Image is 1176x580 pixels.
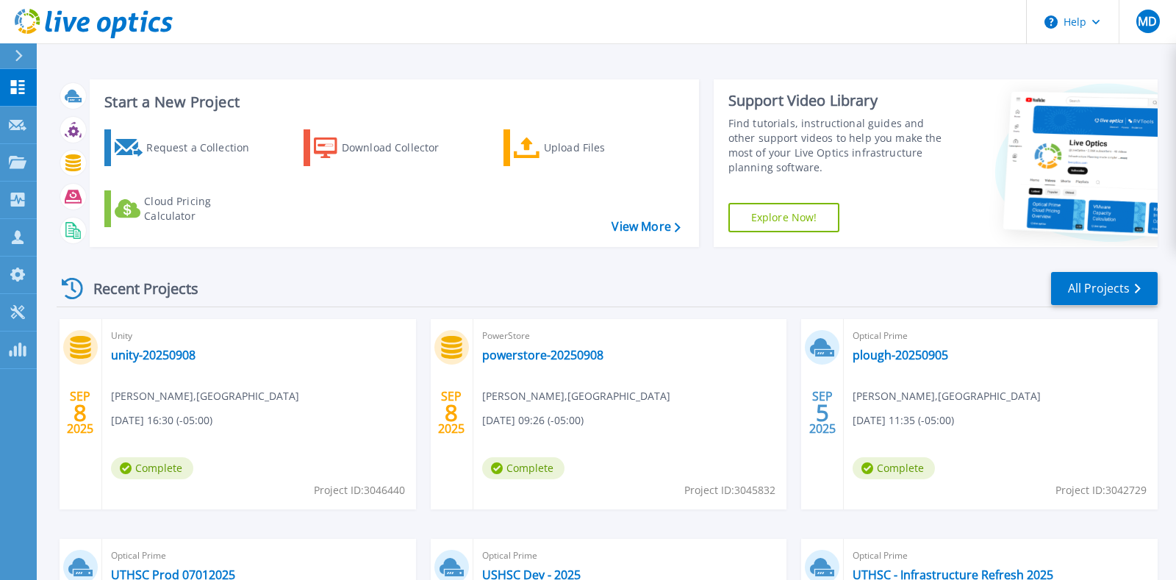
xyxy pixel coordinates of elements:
[445,407,458,419] span: 8
[314,482,405,498] span: Project ID: 3046440
[816,407,829,419] span: 5
[853,548,1149,564] span: Optical Prime
[853,412,954,429] span: [DATE] 11:35 (-05:00)
[111,457,193,479] span: Complete
[111,328,407,344] span: Unity
[853,388,1041,404] span: [PERSON_NAME] , [GEOGRAPHIC_DATA]
[482,328,778,344] span: PowerStore
[73,407,87,419] span: 8
[728,116,952,175] div: Find tutorials, instructional guides and other support videos to help you make the most of your L...
[304,129,467,166] a: Download Collector
[111,348,196,362] a: unity-20250908
[342,133,459,162] div: Download Collector
[808,386,836,440] div: SEP 2025
[104,190,268,227] a: Cloud Pricing Calculator
[853,328,1149,344] span: Optical Prime
[146,133,264,162] div: Request a Collection
[111,412,212,429] span: [DATE] 16:30 (-05:00)
[57,271,218,307] div: Recent Projects
[684,482,775,498] span: Project ID: 3045832
[144,194,262,223] div: Cloud Pricing Calculator
[482,412,584,429] span: [DATE] 09:26 (-05:00)
[437,386,465,440] div: SEP 2025
[1138,15,1157,27] span: MD
[544,133,661,162] div: Upload Files
[482,548,778,564] span: Optical Prime
[482,388,670,404] span: [PERSON_NAME] , [GEOGRAPHIC_DATA]
[728,91,952,110] div: Support Video Library
[612,220,680,234] a: View More
[482,457,564,479] span: Complete
[503,129,667,166] a: Upload Files
[482,348,603,362] a: powerstore-20250908
[104,129,268,166] a: Request a Collection
[66,386,94,440] div: SEP 2025
[1055,482,1147,498] span: Project ID: 3042729
[111,548,407,564] span: Optical Prime
[111,388,299,404] span: [PERSON_NAME] , [GEOGRAPHIC_DATA]
[1051,272,1158,305] a: All Projects
[853,348,948,362] a: plough-20250905
[104,94,680,110] h3: Start a New Project
[853,457,935,479] span: Complete
[728,203,840,232] a: Explore Now!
